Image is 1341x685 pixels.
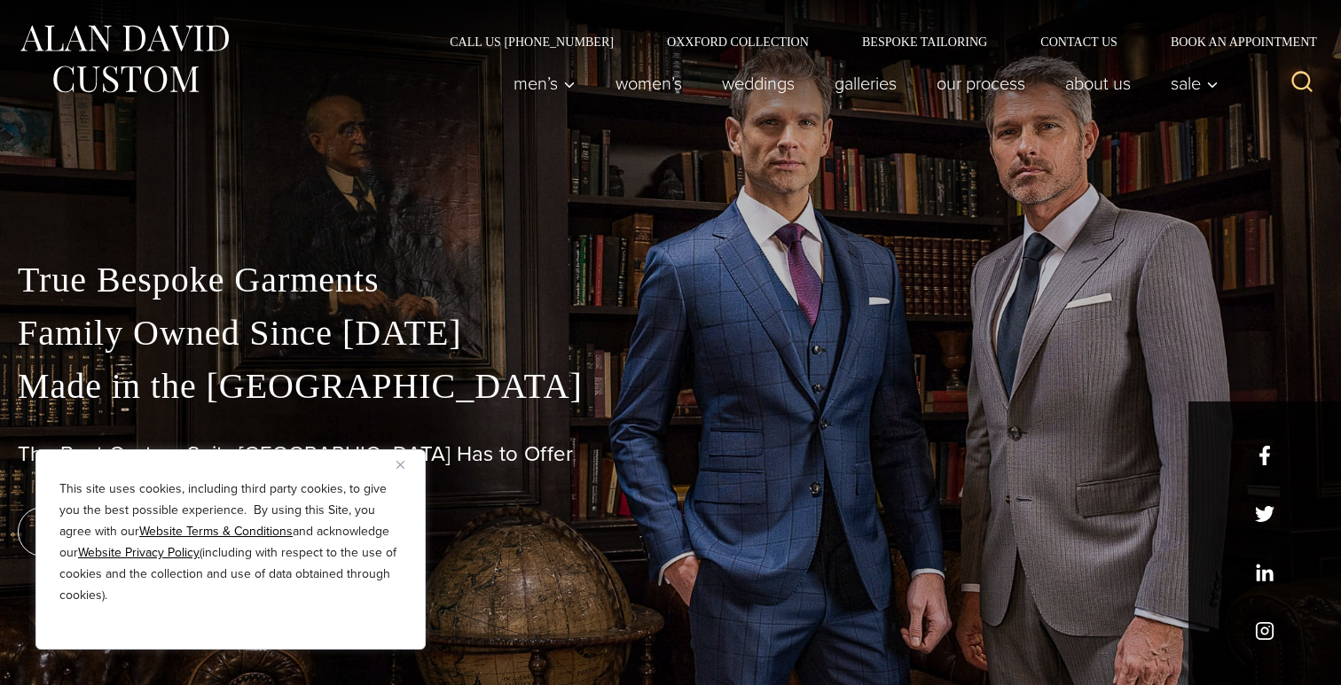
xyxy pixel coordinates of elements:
h1: The Best Custom Suits [GEOGRAPHIC_DATA] Has to Offer [18,441,1323,467]
span: Men’s [514,74,576,92]
a: Our Process [917,66,1046,101]
img: Alan David Custom [18,19,231,98]
a: Women’s [596,66,702,101]
button: Close [396,454,418,475]
a: weddings [702,66,815,101]
a: Galleries [815,66,917,101]
a: Oxxford Collection [640,35,835,48]
span: Sale [1171,74,1219,92]
button: View Search Form [1281,62,1323,105]
p: True Bespoke Garments Family Owned Since [DATE] Made in the [GEOGRAPHIC_DATA] [18,253,1323,413]
a: Website Privacy Policy [78,543,200,562]
a: Book an Appointment [1144,35,1323,48]
a: Website Terms & Conditions [139,522,293,541]
a: book an appointment [18,507,266,557]
p: This site uses cookies, including third party cookies, to give you the best possible experience. ... [59,479,402,606]
a: Call Us [PHONE_NUMBER] [423,35,640,48]
nav: Secondary Navigation [423,35,1323,48]
nav: Primary Navigation [494,66,1228,101]
img: Close [396,461,404,469]
a: About Us [1046,66,1151,101]
a: Contact Us [1014,35,1144,48]
a: Bespoke Tailoring [835,35,1014,48]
